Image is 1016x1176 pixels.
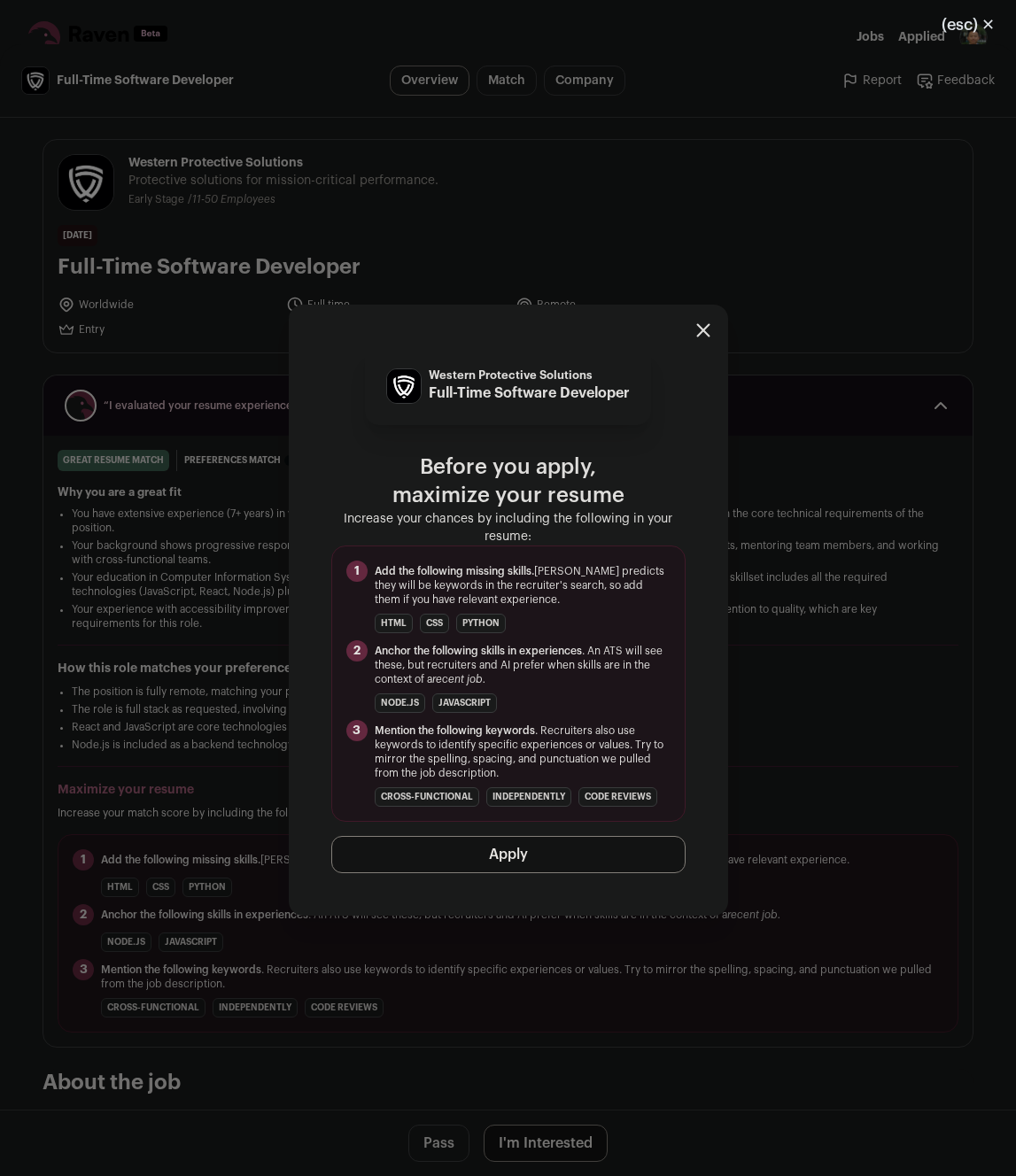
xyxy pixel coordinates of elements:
i: recent job. [432,674,485,685]
p: Increase your chances by including the following in your resume: [331,510,686,545]
p: Western Protective Solutions [429,368,630,383]
li: code reviews [578,787,657,807]
button: Apply [331,836,686,873]
img: 11c0f99369b9d7bff16511b58f94cdec6e518f5611f488805e7fdc716bb7b41d.jpg [387,369,421,403]
span: Anchor the following skills in experiences [375,646,582,656]
span: Add the following missing skills. [375,566,534,576]
p: Before you apply, maximize your resume [331,453,686,510]
li: independently [486,787,571,807]
span: 1 [346,561,368,582]
span: . Recruiters also use keywords to identify specific experiences or values. Try to mirror the spel... [375,723,671,780]
span: [PERSON_NAME] predicts they will be keywords in the recruiter's search, so add them if you have r... [375,564,671,607]
button: Close modal [920,5,1016,44]
span: 2 [346,640,368,661]
span: . An ATS will see these, but recruiters and AI prefer when skills are in the context of a [375,644,671,686]
li: Python [456,614,506,633]
li: Node.js [375,693,425,713]
li: HTML [375,614,413,633]
li: CSS [420,614,449,633]
p: Full-Time Software Developer [429,383,630,404]
li: JavaScript [432,693,497,713]
button: Close modal [696,323,710,337]
span: Mention the following keywords [375,725,535,736]
span: 3 [346,720,368,741]
li: cross-functional [375,787,479,807]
